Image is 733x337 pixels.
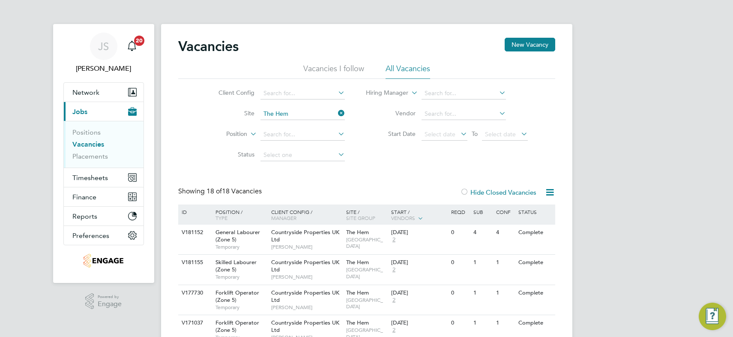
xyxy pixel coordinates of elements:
span: Powered by [98,293,122,301]
span: Preferences [72,232,109,240]
span: The Hem [346,289,369,296]
div: [DATE] [391,289,447,297]
div: V181152 [180,225,209,241]
span: [PERSON_NAME] [271,274,342,280]
div: [DATE] [391,319,447,327]
div: 0 [449,285,471,301]
div: 1 [494,315,516,331]
button: Engage Resource Center [699,303,726,330]
a: JS[PERSON_NAME] [63,33,144,74]
span: 2 [391,266,397,274]
span: Jobs [72,108,87,116]
div: V171037 [180,315,209,331]
div: 0 [449,255,471,271]
div: 1 [471,285,494,301]
a: Vacancies [72,140,104,148]
span: Skilled Labourer (Zone 5) [215,259,257,273]
span: Reports [72,212,97,220]
div: Showing [178,187,263,196]
span: James Symons [63,63,144,74]
span: The Hem [346,229,369,236]
label: Hide Closed Vacancies [460,188,536,196]
label: Start Date [366,130,416,138]
span: JS [98,41,109,52]
input: Search for... [260,108,345,120]
div: 1 [471,315,494,331]
li: All Vacancies [386,63,430,79]
a: Positions [72,128,101,136]
label: Vendor [366,109,416,117]
div: 1 [494,255,516,271]
div: [DATE] [391,259,447,266]
a: Powered byEngage [85,293,122,310]
div: Conf [494,205,516,219]
div: Client Config / [269,205,344,225]
span: 2 [391,327,397,334]
span: Finance [72,193,96,201]
span: Select date [485,130,516,138]
span: Engage [98,301,122,308]
a: 20 [123,33,141,60]
span: To [469,128,480,139]
button: Jobs [64,102,144,121]
label: Hiring Manager [359,89,408,97]
span: Forklift Operator (Zone 5) [215,319,259,334]
div: Reqd [449,205,471,219]
div: Start / [389,205,449,226]
span: 20 [134,36,144,46]
div: [DATE] [391,229,447,236]
div: V181155 [180,255,209,271]
span: [PERSON_NAME] [271,244,342,250]
button: Preferences [64,226,144,245]
input: Search for... [260,87,345,99]
button: Finance [64,187,144,206]
div: Site / [344,205,389,225]
label: Position [198,130,247,138]
span: 18 of [206,187,222,196]
span: Temporary [215,274,267,280]
span: Type [215,214,227,221]
div: Complete [516,255,553,271]
span: Temporary [215,244,267,250]
input: Search for... [260,129,345,141]
div: Complete [516,225,553,241]
div: ID [180,205,209,219]
h2: Vacancies [178,38,239,55]
div: 1 [471,255,494,271]
div: 0 [449,225,471,241]
a: Placements [72,152,108,160]
input: Select one [260,149,345,161]
label: Client Config [205,89,254,96]
span: Countryside Properties UK Ltd [271,319,339,334]
div: 4 [494,225,516,241]
div: Position / [209,205,269,225]
span: The Hem [346,259,369,266]
div: Sub [471,205,494,219]
button: New Vacancy [505,38,555,51]
span: [GEOGRAPHIC_DATA] [346,266,387,280]
span: [GEOGRAPHIC_DATA] [346,297,387,310]
div: 1 [494,285,516,301]
span: Countryside Properties UK Ltd [271,289,339,304]
label: Status [205,150,254,158]
div: 4 [471,225,494,241]
span: Countryside Properties UK Ltd [271,229,339,243]
span: Site Group [346,214,375,221]
img: nowcareers-logo-retina.png [84,254,123,268]
a: Go to home page [63,254,144,268]
nav: Main navigation [53,24,154,283]
div: 0 [449,315,471,331]
div: Complete [516,285,553,301]
span: [PERSON_NAME] [271,304,342,311]
input: Search for... [422,108,506,120]
span: Countryside Properties UK Ltd [271,259,339,273]
span: Select date [425,130,455,138]
button: Network [64,83,144,102]
span: General Labourer (Zone 5) [215,229,260,243]
label: Site [205,109,254,117]
button: Timesheets [64,168,144,187]
span: Vendors [391,214,415,221]
span: Forklift Operator (Zone 5) [215,289,259,304]
span: 18 Vacancies [206,187,262,196]
span: The Hem [346,319,369,326]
